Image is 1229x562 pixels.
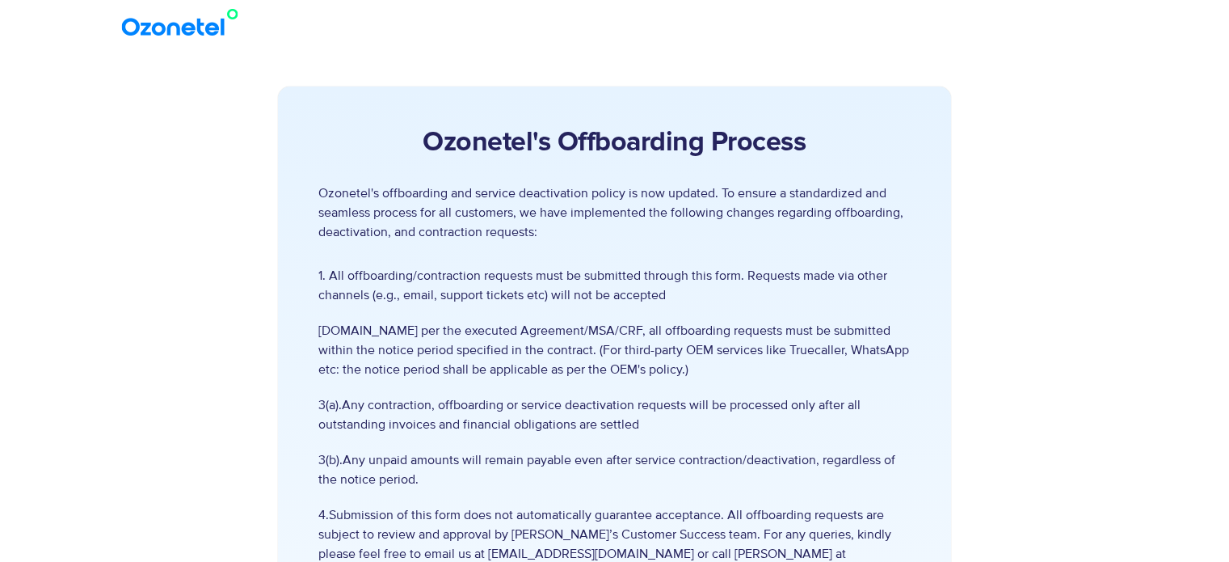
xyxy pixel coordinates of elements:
span: 3(a).Any contraction, offboarding or service deactivation requests will be processed only after a... [318,395,911,434]
span: 1. All offboarding/contraction requests must be submitted through this form. Requests made via ot... [318,266,911,305]
p: Ozonetel's offboarding and service deactivation policy is now updated. To ensure a standardized a... [318,184,911,242]
span: 3(b).Any unpaid amounts will remain payable even after service contraction/deactivation, regardle... [318,450,911,489]
h2: Ozonetel's Offboarding Process [318,127,911,159]
span: [DOMAIN_NAME] per the executed Agreement/MSA/CRF, all offboarding requests must be submitted with... [318,321,911,379]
